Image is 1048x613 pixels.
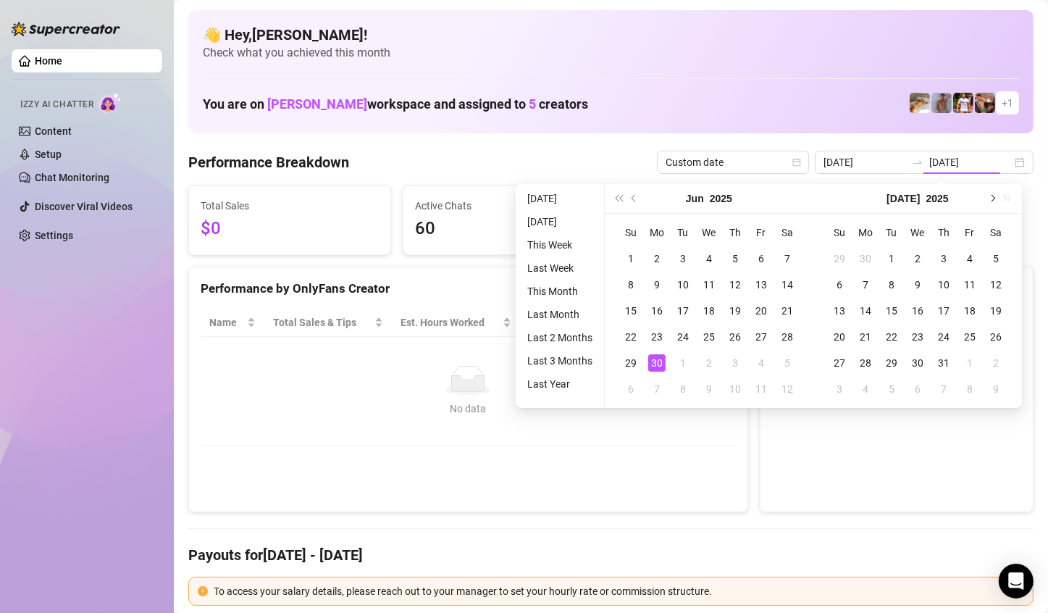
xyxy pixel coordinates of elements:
[909,302,926,320] div: 16
[611,184,626,213] button: Last year (Control + left)
[622,302,640,320] div: 15
[961,354,978,372] div: 1
[201,198,379,214] span: Total Sales
[700,250,718,267] div: 4
[644,246,670,272] td: 2025-06-02
[674,250,692,267] div: 3
[722,220,748,246] th: Th
[674,328,692,346] div: 24
[857,302,874,320] div: 14
[961,250,978,267] div: 4
[521,283,598,300] li: This Month
[753,250,770,267] div: 6
[648,250,666,267] div: 2
[883,354,900,372] div: 29
[188,152,349,172] h4: Performance Breakdown
[644,376,670,402] td: 2025-07-07
[935,354,952,372] div: 31
[35,172,109,183] a: Chat Monitoring
[648,328,666,346] div: 23
[753,380,770,398] div: 11
[792,158,801,167] span: calendar
[905,324,931,350] td: 2025-07-23
[696,376,722,402] td: 2025-07-09
[696,350,722,376] td: 2025-07-02
[674,354,692,372] div: 1
[700,354,718,372] div: 2
[852,350,879,376] td: 2025-07-28
[909,276,926,293] div: 9
[20,98,93,112] span: Izzy AI Chatter
[748,350,774,376] td: 2025-07-04
[35,201,133,212] a: Discover Viral Videos
[774,350,800,376] td: 2025-07-05
[264,309,392,337] th: Total Sales & Tips
[931,93,952,113] img: Joey
[726,354,744,372] div: 3
[774,220,800,246] th: Sa
[648,276,666,293] div: 9
[779,354,796,372] div: 5
[957,324,983,350] td: 2025-07-25
[670,220,696,246] th: Tu
[831,302,848,320] div: 13
[214,583,1024,599] div: To access your salary details, please reach out to your manager to set your hourly rate or commis...
[267,96,367,112] span: [PERSON_NAME]
[879,350,905,376] td: 2025-07-29
[852,324,879,350] td: 2025-07-21
[879,376,905,402] td: 2025-08-05
[670,376,696,402] td: 2025-07-08
[909,380,926,398] div: 6
[831,250,848,267] div: 29
[905,272,931,298] td: 2025-07-09
[831,328,848,346] div: 20
[648,354,666,372] div: 30
[648,380,666,398] div: 7
[987,250,1005,267] div: 5
[905,220,931,246] th: We
[912,157,923,168] span: swap-right
[35,230,73,241] a: Settings
[618,220,644,246] th: Su
[670,324,696,350] td: 2025-06-24
[521,236,598,254] li: This Week
[983,376,1009,402] td: 2025-08-09
[935,276,952,293] div: 10
[987,276,1005,293] div: 12
[622,250,640,267] div: 1
[622,354,640,372] div: 29
[203,96,588,112] h1: You are on workspace and assigned to creators
[203,45,1019,61] span: Check what you achieved this month
[826,376,852,402] td: 2025-08-03
[753,276,770,293] div: 13
[12,22,120,36] img: logo-BBDzfeDw.svg
[883,380,900,398] div: 5
[961,302,978,320] div: 18
[726,328,744,346] div: 26
[415,215,593,243] span: 60
[931,324,957,350] td: 2025-07-24
[957,220,983,246] th: Fr
[1002,95,1013,111] span: + 1
[622,328,640,346] div: 22
[905,298,931,324] td: 2025-07-16
[983,272,1009,298] td: 2025-07-12
[931,220,957,246] th: Th
[529,96,536,112] span: 5
[35,149,62,160] a: Setup
[957,246,983,272] td: 2025-07-04
[215,401,721,417] div: No data
[905,246,931,272] td: 2025-07-02
[644,298,670,324] td: 2025-06-16
[987,354,1005,372] div: 2
[644,350,670,376] td: 2025-06-30
[852,246,879,272] td: 2025-06-30
[753,354,770,372] div: 4
[983,350,1009,376] td: 2025-08-02
[726,302,744,320] div: 19
[696,298,722,324] td: 2025-06-18
[644,324,670,350] td: 2025-06-23
[521,190,598,207] li: [DATE]
[886,184,920,213] button: Choose a month
[618,376,644,402] td: 2025-07-06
